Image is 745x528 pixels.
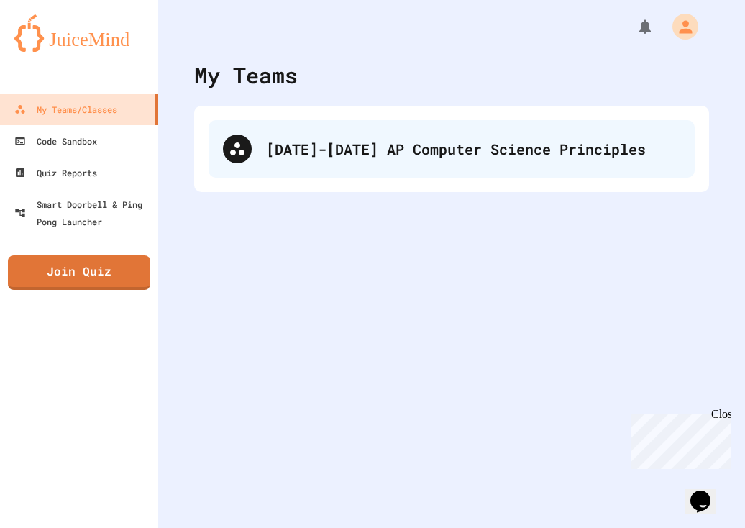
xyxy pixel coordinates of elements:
div: Smart Doorbell & Ping Pong Launcher [14,196,152,230]
iframe: chat widget [626,408,731,469]
div: My Teams/Classes [14,101,117,118]
div: [DATE]-[DATE] AP Computer Science Principles [209,120,695,178]
img: logo-orange.svg [14,14,144,52]
div: My Teams [194,59,298,91]
div: My Notifications [610,14,657,39]
div: Quiz Reports [14,164,97,181]
a: Join Quiz [8,255,150,290]
div: My Account [657,10,702,43]
iframe: chat widget [685,470,731,514]
div: Chat with us now!Close [6,6,99,91]
div: Code Sandbox [14,132,97,150]
div: [DATE]-[DATE] AP Computer Science Principles [266,138,680,160]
